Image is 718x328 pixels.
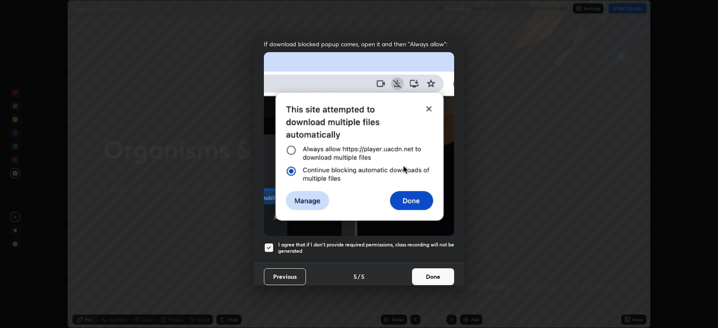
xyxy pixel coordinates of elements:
span: If download blocked popup comes, open it and then "Always allow": [264,40,454,48]
button: Done [412,268,454,285]
h4: 5 [354,272,357,281]
button: Previous [264,268,306,285]
h5: I agree that if I don't provide required permissions, class recording will not be generated [278,241,454,254]
h4: 5 [361,272,364,281]
h4: / [358,272,360,281]
img: downloads-permission-blocked.gif [264,52,454,236]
